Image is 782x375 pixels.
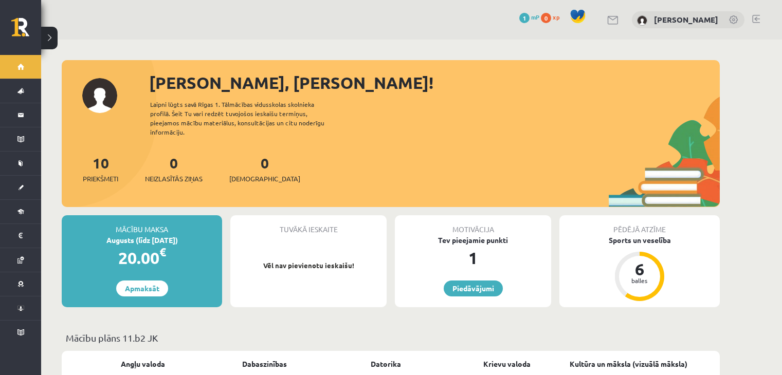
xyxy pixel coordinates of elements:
[395,215,551,235] div: Motivācija
[121,359,165,369] a: Angļu valoda
[654,14,718,25] a: [PERSON_NAME]
[242,359,287,369] a: Dabaszinības
[235,260,381,271] p: Vēl nav pievienotu ieskaišu!
[559,235,720,246] div: Sports un veselība
[371,359,401,369] a: Datorika
[11,18,41,44] a: Rīgas 1. Tālmācības vidusskola
[395,235,551,246] div: Tev pieejamie punkti
[444,280,503,296] a: Piedāvājumi
[541,13,565,21] a: 0 xp
[66,331,716,345] p: Mācību plāns 11.b2 JK
[229,174,300,184] span: [DEMOGRAPHIC_DATA]
[531,13,539,21] span: mP
[62,246,222,270] div: 20.00
[637,15,647,26] img: Elizabete Melngalve
[149,70,720,95] div: [PERSON_NAME], [PERSON_NAME]!
[229,154,300,184] a: 0[DEMOGRAPHIC_DATA]
[83,174,118,184] span: Priekšmeti
[159,245,166,259] span: €
[541,13,551,23] span: 0
[559,215,720,235] div: Pēdējā atzīme
[62,215,222,235] div: Mācību maksa
[116,280,168,296] a: Apmaksāt
[145,174,203,184] span: Neizlasītās ziņas
[83,154,118,184] a: 10Priekšmeti
[230,215,387,235] div: Tuvākā ieskaite
[559,235,720,303] a: Sports un veselība 6 balles
[150,100,342,137] div: Laipni lūgts savā Rīgas 1. Tālmācības vidusskolas skolnieka profilā. Šeit Tu vari redzēt tuvojošo...
[519,13,539,21] a: 1 mP
[145,154,203,184] a: 0Neizlasītās ziņas
[624,277,655,284] div: balles
[553,13,559,21] span: xp
[570,359,687,369] a: Kultūra un māksla (vizuālā māksla)
[519,13,530,23] span: 1
[62,235,222,246] div: Augusts (līdz [DATE])
[395,246,551,270] div: 1
[624,261,655,277] div: 6
[483,359,531,369] a: Krievu valoda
